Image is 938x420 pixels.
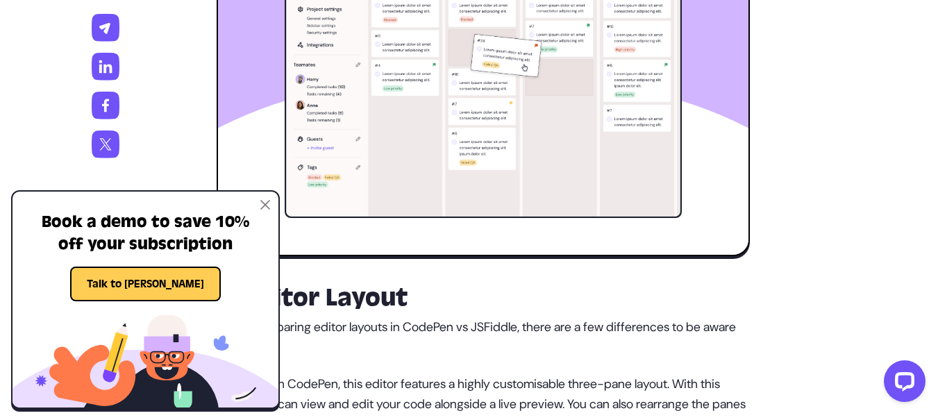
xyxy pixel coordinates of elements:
[32,211,259,255] h4: Book a demo to save 10% off your subscription
[873,355,931,413] iframe: LiveChat chat widget
[217,283,408,313] strong: 3. Editor Layout
[70,267,221,301] button: Talk to [PERSON_NAME]
[70,277,221,290] a: Talk to [PERSON_NAME]
[218,73,748,130] img: Free trial
[217,317,750,358] p: When comparing editor layouts in CodePen vs JSFiddle, there are a few differences to be aware of.
[260,200,270,210] img: Close popup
